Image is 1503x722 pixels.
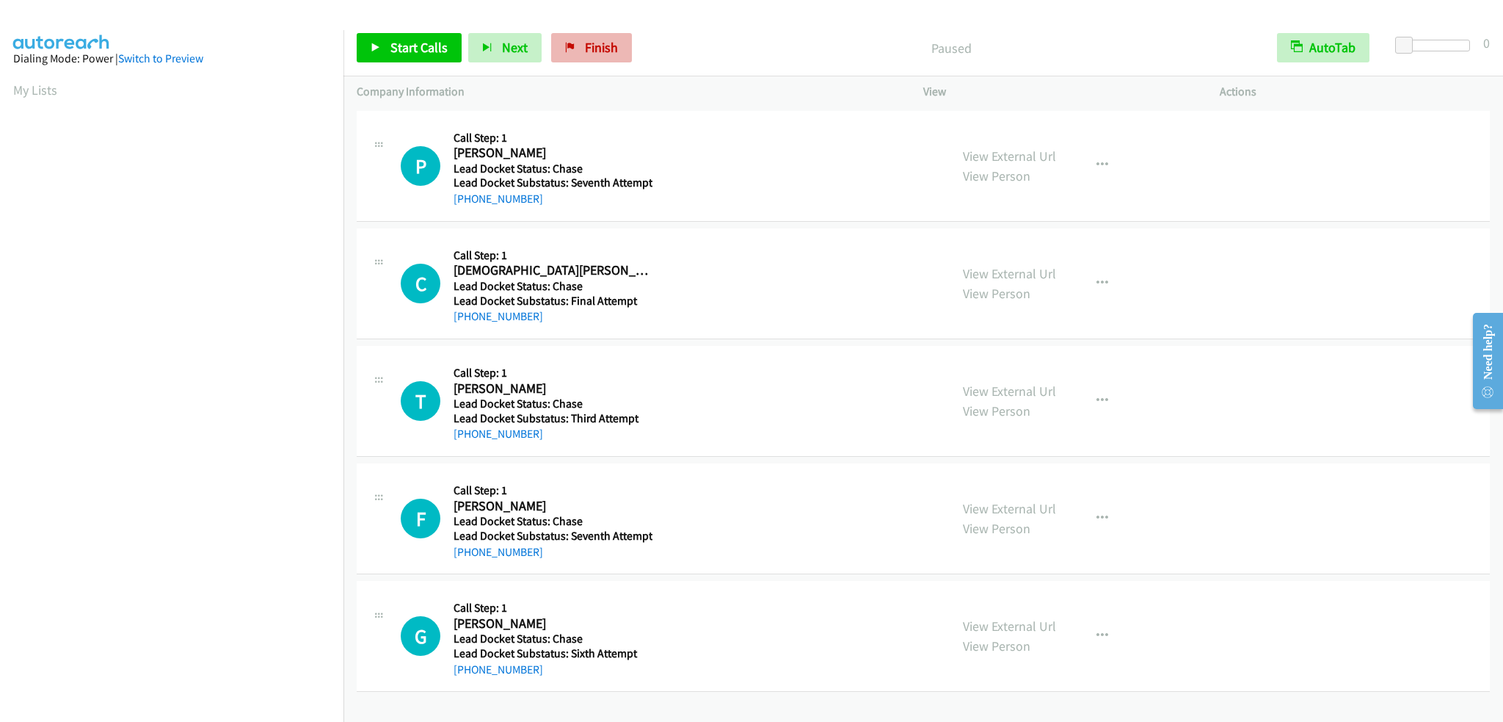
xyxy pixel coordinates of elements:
a: [PHONE_NUMBER] [454,309,543,323]
h5: Lead Docket Status: Chase [454,279,649,294]
span: Start Calls [390,39,448,56]
button: AutoTab [1277,33,1369,62]
h2: [PERSON_NAME] [454,380,649,397]
h1: T [401,381,440,421]
h5: Lead Docket Status: Chase [454,632,649,646]
a: Switch to Preview [118,51,203,65]
h5: Lead Docket Substatus: Sixth Attempt [454,646,649,661]
h2: [DEMOGRAPHIC_DATA][PERSON_NAME] [454,262,649,279]
a: View Person [963,638,1030,654]
h1: G [401,616,440,656]
a: [PHONE_NUMBER] [454,192,543,206]
h2: [PERSON_NAME] [454,145,649,162]
a: [PHONE_NUMBER] [454,427,543,441]
h2: [PERSON_NAME] [454,615,649,632]
a: View External Url [963,618,1056,635]
a: View External Url [963,148,1056,165]
h5: Call Step: 1 [454,131,652,145]
p: Company Information [357,83,897,101]
h2: [PERSON_NAME] [454,498,649,515]
a: View External Url [963,265,1056,282]
h5: Lead Docket Status: Chase [454,397,649,411]
h5: Lead Docket Substatus: Final Attempt [454,294,649,308]
h5: Call Step: 1 [454,366,649,380]
div: The call is yet to be attempted [401,264,440,303]
div: The call is yet to be attempted [401,381,440,421]
div: The call is yet to be attempted [401,146,440,186]
a: View External Url [963,383,1056,400]
a: My Lists [13,82,57,98]
h1: C [401,264,440,303]
h5: Lead Docket Substatus: Seventh Attempt [454,529,652,544]
iframe: Resource Center [1461,303,1503,419]
h1: P [401,146,440,186]
a: View External Url [963,500,1056,517]
a: [PHONE_NUMBER] [454,663,543,676]
a: Start Calls [357,33,462,62]
span: Finish [585,39,618,56]
h5: Call Step: 1 [454,601,649,615]
div: Dialing Mode: Power | [13,50,330,68]
h5: Call Step: 1 [454,248,649,263]
a: View Person [963,520,1030,537]
span: Next [502,39,528,56]
h5: Lead Docket Substatus: Seventh Attempt [454,176,652,190]
a: [PHONE_NUMBER] [454,545,543,559]
p: Actions [1220,83,1490,101]
a: View Person [963,167,1030,184]
h5: Lead Docket Substatus: Third Attempt [454,411,649,426]
h1: F [401,499,440,538]
p: View [923,83,1193,101]
h5: Lead Docket Status: Chase [454,162,652,176]
div: The call is yet to be attempted [401,616,440,656]
div: Delay between calls (in seconds) [1402,40,1470,51]
div: 0 [1483,33,1490,53]
a: View Person [963,402,1030,419]
a: View Person [963,285,1030,302]
h5: Lead Docket Status: Chase [454,514,652,529]
div: The call is yet to be attempted [401,499,440,538]
p: Paused [652,38,1251,58]
a: Finish [551,33,632,62]
h5: Call Step: 1 [454,483,652,498]
button: Next [468,33,542,62]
